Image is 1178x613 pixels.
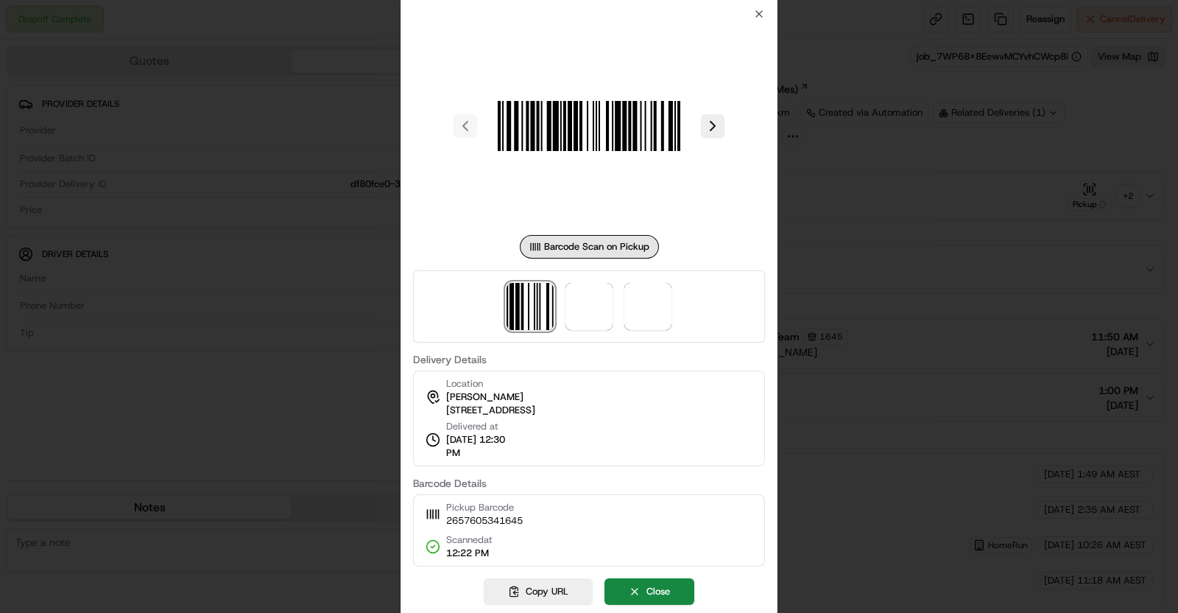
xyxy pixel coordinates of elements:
[446,377,483,390] span: Location
[446,404,535,417] span: [STREET_ADDRESS]
[413,478,765,488] label: Barcode Details
[483,20,695,232] img: barcode_scan_on_pickup image
[446,514,523,528] span: 2657605341645
[604,578,694,605] button: Close
[446,547,493,560] span: 12:22 PM
[413,354,765,365] label: Delivery Details
[446,390,523,404] span: [PERSON_NAME]
[484,578,593,605] button: Copy URL
[446,420,514,433] span: Delivered at
[507,283,554,330] img: barcode_scan_on_pickup image
[446,501,523,514] span: Pickup Barcode
[446,433,514,460] span: [DATE] 12:30 PM
[520,235,659,259] div: Barcode Scan on Pickup
[446,533,493,547] span: Scanned at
